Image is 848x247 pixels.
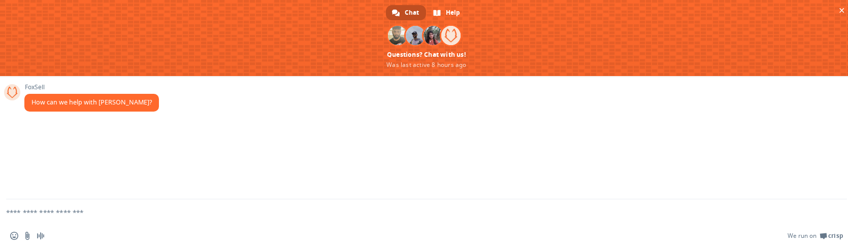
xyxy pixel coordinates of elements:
[10,232,18,240] span: Insert an emoji
[788,232,843,240] a: We run onCrisp
[37,232,45,240] span: Audio message
[386,5,426,20] a: Chat
[788,232,817,240] span: We run on
[31,98,152,107] span: How can we help with [PERSON_NAME]?
[427,5,467,20] a: Help
[6,199,823,225] textarea: Compose your message...
[836,5,847,16] span: Close chat
[24,84,159,91] span: FoxSell
[446,5,460,20] span: Help
[405,5,419,20] span: Chat
[23,232,31,240] span: Send a file
[828,232,843,240] span: Crisp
